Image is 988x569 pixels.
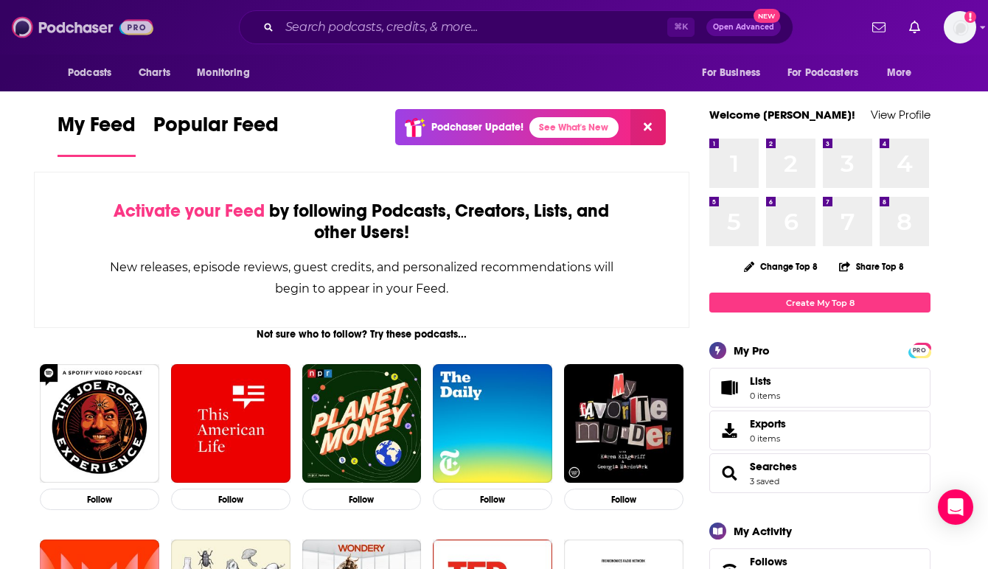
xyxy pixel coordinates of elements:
span: ⌘ K [667,18,695,37]
a: Charts [129,59,179,87]
button: Change Top 8 [735,257,827,276]
span: Searches [709,453,930,493]
span: New [754,9,780,23]
img: My Favorite Murder with Karen Kilgariff and Georgia Hardstark [564,364,683,484]
a: Searches [750,460,797,473]
div: My Activity [734,524,792,538]
img: The Joe Rogan Experience [40,364,159,484]
span: For Business [702,63,760,83]
button: Show profile menu [944,11,976,43]
a: Create My Top 8 [709,293,930,313]
a: Popular Feed [153,112,279,157]
span: 0 items [750,433,786,444]
a: My Feed [58,112,136,157]
button: open menu [692,59,779,87]
button: Share Top 8 [838,252,905,281]
img: Planet Money [302,364,422,484]
a: 3 saved [750,476,779,486]
a: See What's New [529,117,619,138]
a: Follows [750,555,886,568]
img: This American Life [171,364,291,484]
span: For Podcasters [787,63,858,83]
input: Search podcasts, credits, & more... [279,15,667,39]
span: More [887,63,912,83]
img: Podchaser - Follow, Share and Rate Podcasts [12,13,153,41]
span: Podcasts [68,63,111,83]
span: Popular Feed [153,112,279,146]
a: Lists [709,368,930,408]
span: My Feed [58,112,136,146]
a: Show notifications dropdown [866,15,891,40]
span: Charts [139,63,170,83]
span: Open Advanced [713,24,774,31]
svg: Add a profile image [964,11,976,23]
span: Exports [750,417,786,430]
div: New releases, episode reviews, guest credits, and personalized recommendations will begin to appe... [108,256,615,299]
div: Not sure who to follow? Try these podcasts... [34,328,689,341]
div: Open Intercom Messenger [938,489,973,525]
button: open menu [58,59,131,87]
button: Follow [564,489,683,510]
span: Lists [750,374,771,388]
span: Lists [750,374,780,388]
button: open menu [877,59,930,87]
button: Follow [302,489,422,510]
span: 0 items [750,391,780,401]
button: open menu [187,59,268,87]
span: Monitoring [197,63,249,83]
span: Logged in as HughE [944,11,976,43]
p: Podchaser Update! [431,121,523,133]
span: Lists [714,377,744,398]
span: Activate your Feed [114,200,265,222]
div: Search podcasts, credits, & more... [239,10,793,44]
img: User Profile [944,11,976,43]
div: by following Podcasts, Creators, Lists, and other Users! [108,200,615,243]
button: Follow [433,489,552,510]
button: Follow [40,489,159,510]
a: View Profile [871,108,930,122]
span: Exports [714,420,744,441]
a: Searches [714,463,744,484]
a: Exports [709,411,930,450]
div: My Pro [734,343,770,357]
span: PRO [911,345,928,356]
span: Follows [750,555,787,568]
button: open menu [778,59,880,87]
a: Welcome [PERSON_NAME]! [709,108,855,122]
a: Show notifications dropdown [903,15,926,40]
button: Follow [171,489,291,510]
button: Open AdvancedNew [706,18,781,36]
img: The Daily [433,364,552,484]
a: PRO [911,344,928,355]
